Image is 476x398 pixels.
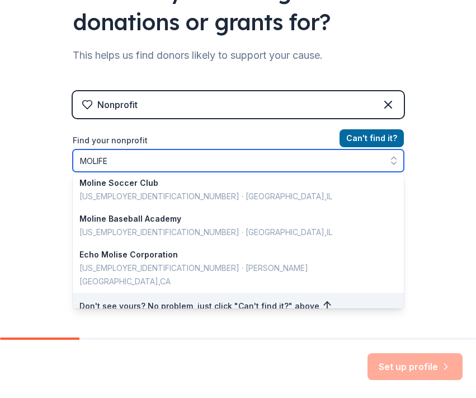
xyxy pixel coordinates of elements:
[79,190,384,203] div: [US_EMPLOYER_IDENTIFICATION_NUMBER] · [GEOGRAPHIC_DATA] , IL
[73,149,404,172] input: Search by name, EIN, or city
[73,293,404,320] div: Don't see yours? No problem, just click "Can't find it?" above
[79,248,384,261] div: Echo Molise Corporation
[79,176,384,190] div: Moline Soccer Club
[79,261,384,288] div: [US_EMPLOYER_IDENTIFICATION_NUMBER] · [PERSON_NAME][GEOGRAPHIC_DATA] , CA
[79,226,384,239] div: [US_EMPLOYER_IDENTIFICATION_NUMBER] · [GEOGRAPHIC_DATA] , IL
[79,212,384,226] div: Moline Baseball Academy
